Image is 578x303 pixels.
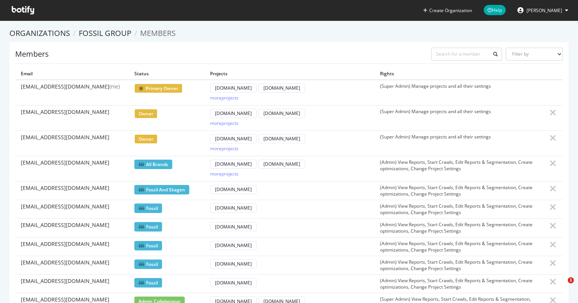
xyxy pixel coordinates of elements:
[374,68,544,80] th: Rights
[21,259,109,266] span: [EMAIL_ADDRESS][DOMAIN_NAME]
[21,108,109,116] span: [EMAIL_ADDRESS][DOMAIN_NAME]
[21,203,109,210] span: [EMAIL_ADDRESS][DOMAIN_NAME]
[210,145,238,152] div: more projects
[210,160,257,169] button: [DOMAIN_NAME]
[263,161,300,167] div: [DOMAIN_NAME]
[134,278,162,287] span: Fossil
[374,275,544,293] td: (Admin) View Reports, Start Crawls, Edit Reports & Segmentation, Create optimizations, Change Pro...
[210,261,257,267] a: [DOMAIN_NAME]
[21,240,109,248] span: [EMAIL_ADDRESS][DOMAIN_NAME]
[423,7,472,14] button: Create Organization
[374,237,544,256] td: (Admin) View Reports, Start Crawls, Edit Reports & Segmentation, Create optimizations, Change Pro...
[21,159,109,166] span: [EMAIL_ADDRESS][DOMAIN_NAME]
[79,28,131,38] a: Fossil Group
[210,134,257,143] button: [DOMAIN_NAME]
[210,242,257,249] a: [DOMAIN_NAME]
[210,95,238,101] div: more projects
[134,109,157,118] span: owner
[210,161,257,167] a: [DOMAIN_NAME]
[21,184,109,192] span: [EMAIL_ADDRESS][DOMAIN_NAME]
[210,171,238,177] div: more projects
[215,205,252,211] div: [DOMAIN_NAME]
[15,68,129,80] th: Email
[134,84,182,93] span: primary owner
[263,85,300,91] div: [DOMAIN_NAME]
[215,110,252,117] div: [DOMAIN_NAME]
[568,277,574,283] span: 1
[134,222,162,232] span: Fossil
[210,280,257,286] a: [DOMAIN_NAME]
[431,48,502,61] input: Search for a member
[210,241,257,250] button: [DOMAIN_NAME]
[134,185,189,194] span: Fossil and Skagen
[484,5,506,15] span: Help
[263,135,300,142] div: [DOMAIN_NAME]
[210,119,238,128] button: moreprojects
[259,109,305,118] button: [DOMAIN_NAME]
[9,28,569,39] ol: breadcrumbs
[129,68,204,80] th: Status
[552,277,570,295] iframe: Intercom live chat
[210,144,238,153] button: moreprojects
[215,280,252,286] div: [DOMAIN_NAME]
[134,204,162,213] span: Fossil
[21,134,109,141] span: [EMAIL_ADDRESS][DOMAIN_NAME]
[374,219,544,237] td: (Admin) View Reports, Start Crawls, Edit Reports & Segmentation, Create optimizations, Change Pro...
[210,84,257,93] button: [DOMAIN_NAME]
[215,161,252,167] div: [DOMAIN_NAME]
[15,50,49,58] h1: Members
[134,241,162,250] span: Fossil
[210,259,257,269] button: [DOMAIN_NAME]
[210,222,257,231] button: [DOMAIN_NAME]
[109,83,120,90] span: (me)
[140,28,176,38] span: Members
[374,156,544,181] td: (Admin) View Reports, Start Crawls, Edit Reports & Segmentation, Create optimizations, Change Pro...
[259,161,305,167] a: [DOMAIN_NAME]
[215,242,252,249] div: [DOMAIN_NAME]
[511,4,574,16] button: [PERSON_NAME]
[210,224,257,230] a: [DOMAIN_NAME]
[210,204,257,213] button: [DOMAIN_NAME]
[134,134,157,144] span: owner
[215,224,252,230] div: [DOMAIN_NAME]
[210,186,257,193] a: [DOMAIN_NAME]
[374,131,544,156] td: (Super Admin) Manage projects and all their settings
[374,105,544,131] td: (Super Admin) Manage projects and all their settings
[204,68,374,80] th: Projects
[259,110,305,117] a: [DOMAIN_NAME]
[374,256,544,274] td: (Admin) View Reports, Start Crawls, Edit Reports & Segmentation, Create optimizations, Change Pro...
[210,205,257,211] a: [DOMAIN_NAME]
[374,181,544,200] td: (Admin) View Reports, Start Crawls, Edit Reports & Segmentation, Create optimizations, Change Pro...
[210,109,257,118] button: [DOMAIN_NAME]
[259,135,305,142] a: [DOMAIN_NAME]
[259,85,305,91] a: [DOMAIN_NAME]
[259,134,305,143] button: [DOMAIN_NAME]
[210,93,238,103] button: moreprojects
[215,186,252,193] div: [DOMAIN_NAME]
[263,110,300,117] div: [DOMAIN_NAME]
[210,278,257,287] button: [DOMAIN_NAME]
[9,28,70,38] a: Organizations
[21,221,109,229] span: [EMAIL_ADDRESS][DOMAIN_NAME]
[210,185,257,194] button: [DOMAIN_NAME]
[134,259,162,269] span: Fossil
[215,261,252,267] div: [DOMAIN_NAME]
[21,277,109,285] span: [EMAIL_ADDRESS][DOMAIN_NAME]
[210,135,257,142] a: [DOMAIN_NAME]
[215,135,252,142] div: [DOMAIN_NAME]
[374,80,544,106] td: (Super Admin) Manage projects and all their settings
[134,160,172,169] span: All Brands
[210,85,257,91] a: [DOMAIN_NAME]
[215,85,252,91] div: [DOMAIN_NAME]
[21,83,120,90] span: [EMAIL_ADDRESS][DOMAIN_NAME]
[259,160,305,169] button: [DOMAIN_NAME]
[259,84,305,93] button: [DOMAIN_NAME]
[210,169,238,179] button: moreprojects
[527,7,562,14] span: Elena Tylaweny Tuseo
[210,110,257,117] a: [DOMAIN_NAME]
[210,120,238,126] div: more projects
[374,200,544,218] td: (Admin) View Reports, Start Crawls, Edit Reports & Segmentation, Create optimizations, Change Pro...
